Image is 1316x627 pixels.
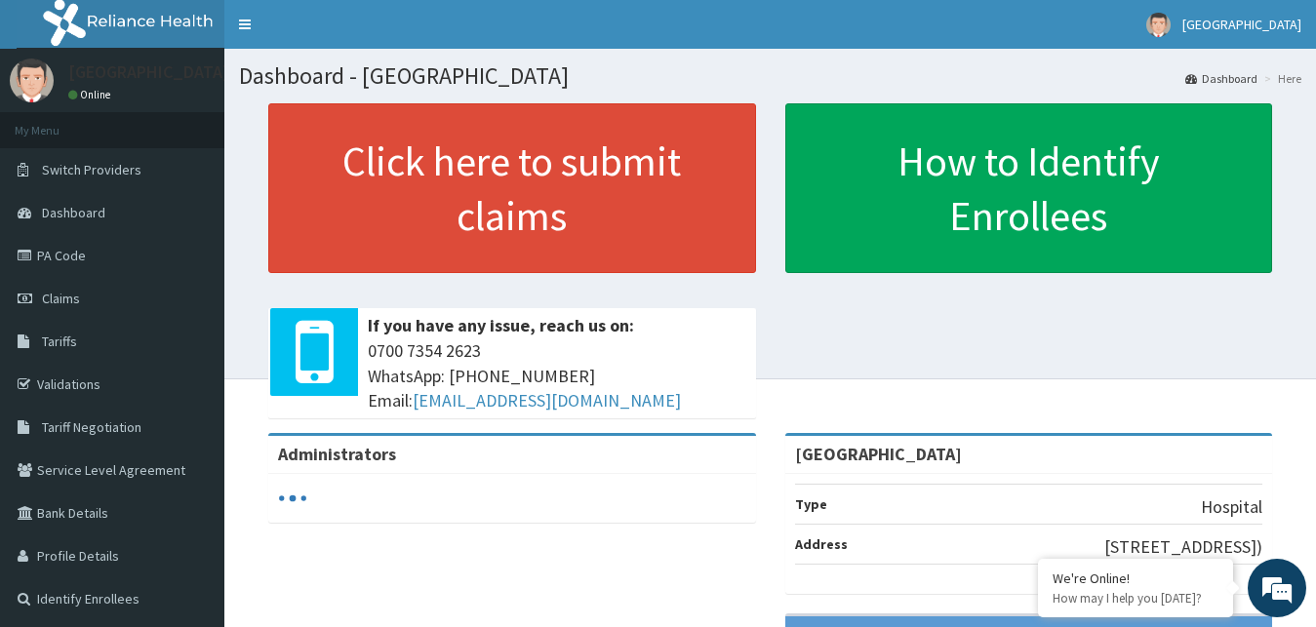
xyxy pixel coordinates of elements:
span: Switch Providers [42,161,141,178]
li: Here [1259,70,1301,87]
b: Address [795,535,848,553]
a: Dashboard [1185,70,1257,87]
b: Administrators [278,443,396,465]
p: How may I help you today? [1053,590,1218,607]
div: We're Online! [1053,569,1218,587]
span: 0700 7354 2623 WhatsApp: [PHONE_NUMBER] Email: [368,338,746,413]
span: Tariffs [42,333,77,350]
strong: [GEOGRAPHIC_DATA] [795,443,962,465]
p: [STREET_ADDRESS]) [1104,534,1262,560]
a: Online [68,88,115,101]
b: If you have any issue, reach us on: [368,314,634,336]
p: [GEOGRAPHIC_DATA] [68,63,229,81]
a: How to Identify Enrollees [785,103,1273,273]
img: User Image [1146,13,1171,37]
h1: Dashboard - [GEOGRAPHIC_DATA] [239,63,1301,89]
b: Type [795,495,827,513]
svg: audio-loading [278,484,307,513]
span: [GEOGRAPHIC_DATA] [1182,16,1301,33]
a: Click here to submit claims [268,103,756,273]
p: Hospital [1201,494,1262,520]
a: [EMAIL_ADDRESS][DOMAIN_NAME] [413,389,681,411]
span: Dashboard [42,204,105,221]
span: Claims [42,290,80,307]
img: User Image [10,59,54,102]
span: Tariff Negotiation [42,418,141,436]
